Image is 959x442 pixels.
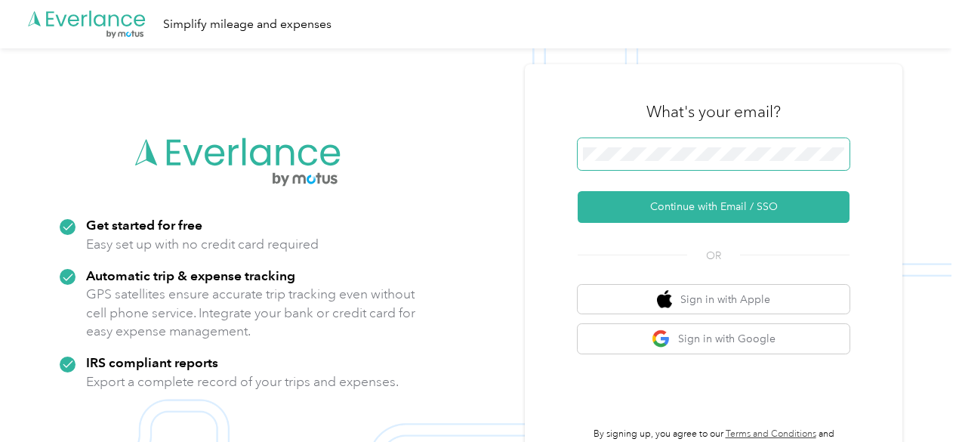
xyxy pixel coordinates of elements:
[86,267,295,283] strong: Automatic trip & expense tracking
[163,15,331,34] div: Simplify mileage and expenses
[86,354,218,370] strong: IRS compliant reports
[578,324,850,354] button: google logoSign in with Google
[687,248,740,264] span: OR
[86,285,416,341] p: GPS satellites ensure accurate trip tracking even without cell phone service. Integrate your bank...
[657,290,672,309] img: apple logo
[86,235,319,254] p: Easy set up with no credit card required
[86,217,202,233] strong: Get started for free
[652,329,671,348] img: google logo
[86,372,399,391] p: Export a complete record of your trips and expenses.
[726,428,816,440] a: Terms and Conditions
[646,101,781,122] h3: What's your email?
[578,285,850,314] button: apple logoSign in with Apple
[578,191,850,223] button: Continue with Email / SSO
